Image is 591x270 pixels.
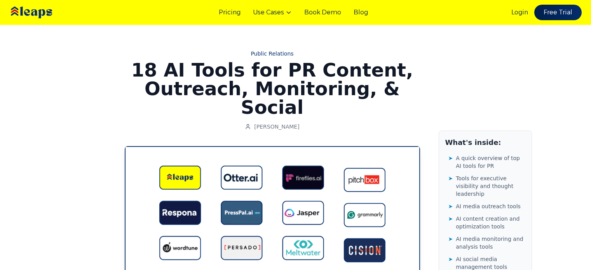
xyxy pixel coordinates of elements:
span: AI content creation and optimization tools [456,215,525,230]
span: [PERSON_NAME] [254,123,299,131]
span: AI media monitoring and analysis tools [456,235,525,251]
span: ➤ [448,174,453,182]
span: ➤ [448,235,453,243]
a: Public Relations [125,50,420,57]
a: [PERSON_NAME] [245,123,299,131]
img: Leaps Logo [9,1,75,24]
span: AI media outreach tools [456,202,521,210]
a: ➤Tools for executive visibility and thought leadership [448,173,525,199]
a: Login [511,8,528,17]
span: ➤ [448,215,453,223]
a: ➤AI media outreach tools [448,201,525,212]
a: Free Trial [534,5,582,20]
button: Use Cases [253,8,292,17]
a: Pricing [219,8,241,17]
a: Book Demo [304,8,341,17]
a: ➤AI content creation and optimization tools [448,213,525,232]
span: ➤ [448,255,453,263]
a: ➤AI media monitoring and analysis tools [448,233,525,252]
h2: What's inside: [445,137,525,148]
h1: 18 AI Tools for PR Content, Outreach, Monitoring, & Social [125,61,420,117]
a: ➤A quick overview of top AI tools for PR [448,153,525,171]
span: ➤ [448,202,453,210]
span: Tools for executive visibility and thought leadership [456,174,525,198]
a: Blog [354,8,368,17]
span: ➤ [448,154,453,162]
span: A quick overview of top AI tools for PR [456,154,525,170]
